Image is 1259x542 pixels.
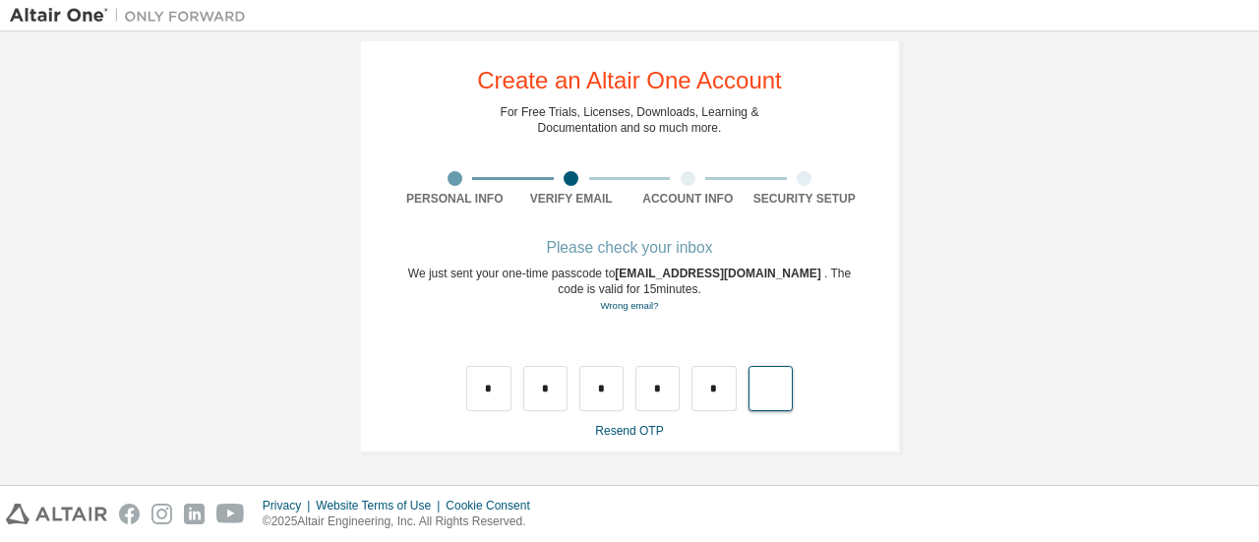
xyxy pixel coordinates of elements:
[501,104,759,136] div: For Free Trials, Licenses, Downloads, Learning & Documentation and so much more.
[316,498,446,513] div: Website Terms of Use
[10,6,256,26] img: Altair One
[216,504,245,524] img: youtube.svg
[629,191,747,207] div: Account Info
[184,504,205,524] img: linkedin.svg
[747,191,864,207] div: Security Setup
[446,498,541,513] div: Cookie Consent
[119,504,140,524] img: facebook.svg
[396,242,863,254] div: Please check your inbox
[513,191,630,207] div: Verify Email
[477,69,782,92] div: Create an Altair One Account
[6,504,107,524] img: altair_logo.svg
[600,300,658,311] a: Go back to the registration form
[151,504,172,524] img: instagram.svg
[396,191,513,207] div: Personal Info
[263,498,316,513] div: Privacy
[396,266,863,314] div: We just sent your one-time passcode to . The code is valid for 15 minutes.
[595,424,663,438] a: Resend OTP
[263,513,542,530] p: © 2025 Altair Engineering, Inc. All Rights Reserved.
[615,267,824,280] span: [EMAIL_ADDRESS][DOMAIN_NAME]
